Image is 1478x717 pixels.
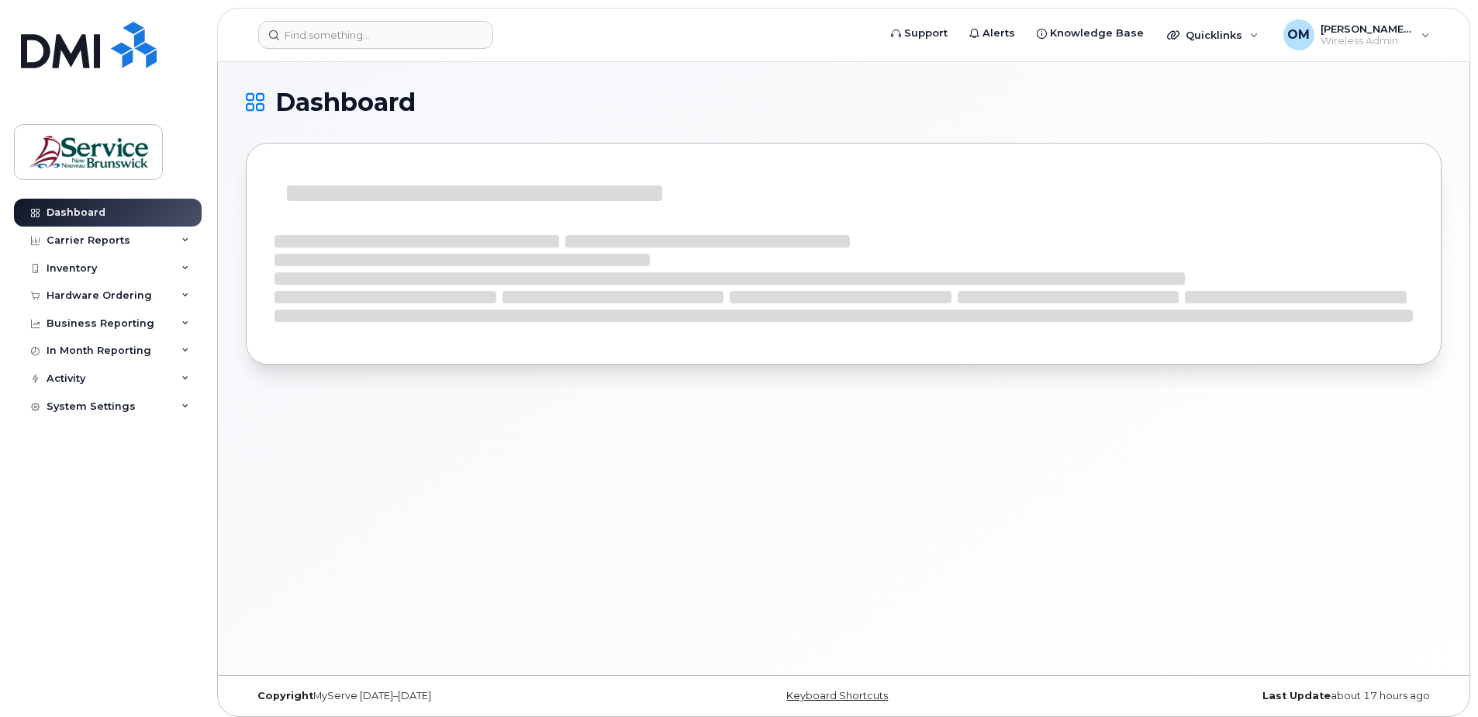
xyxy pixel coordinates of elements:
[786,690,888,701] a: Keyboard Shortcuts
[246,690,644,702] div: MyServe [DATE]–[DATE]
[275,91,416,114] span: Dashboard
[257,690,313,701] strong: Copyright
[1043,690,1442,702] div: about 17 hours ago
[1262,690,1331,701] strong: Last Update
